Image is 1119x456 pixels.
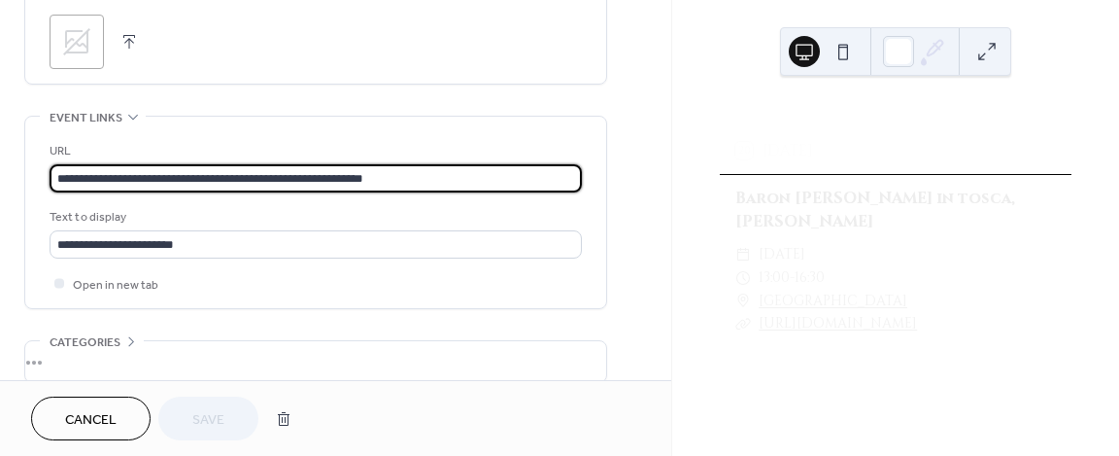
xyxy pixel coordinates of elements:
[759,266,790,290] span: 13:00
[31,397,151,440] button: Cancel
[50,333,120,353] span: Categories
[50,15,104,69] div: ;
[73,275,158,296] span: Open in new tab
[759,243,805,266] span: [DATE]
[50,207,578,228] div: Text to display
[50,108,122,128] span: Event links
[50,141,578,161] div: URL
[735,266,751,290] div: ​
[790,266,795,290] span: -
[759,290,907,313] a: [GEOGRAPHIC_DATA]
[25,341,606,382] div: •••
[735,243,751,266] div: ​
[735,312,751,335] div: ​
[720,104,1071,127] div: Upcoming events
[795,266,825,290] span: 16:30
[735,188,1015,232] a: Baron [PERSON_NAME] in tosca, [PERSON_NAME]
[735,290,751,313] div: ​
[65,410,117,431] span: Cancel
[759,314,917,333] a: [URL][DOMAIN_NAME]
